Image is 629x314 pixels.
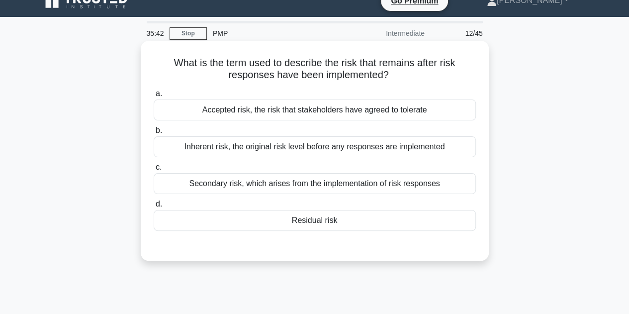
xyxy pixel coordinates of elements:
span: d. [156,200,162,208]
a: Stop [170,27,207,40]
div: Residual risk [154,210,476,231]
div: PMP [207,23,344,43]
div: Inherent risk, the original risk level before any responses are implemented [154,136,476,157]
div: Intermediate [344,23,431,43]
div: 35:42 [141,23,170,43]
span: b. [156,126,162,134]
div: 12/45 [431,23,489,43]
span: c. [156,163,162,171]
div: Secondary risk, which arises from the implementation of risk responses [154,173,476,194]
div: Accepted risk, the risk that stakeholders have agreed to tolerate [154,100,476,120]
h5: What is the term used to describe the risk that remains after risk responses have been implemented? [153,57,477,82]
span: a. [156,89,162,98]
